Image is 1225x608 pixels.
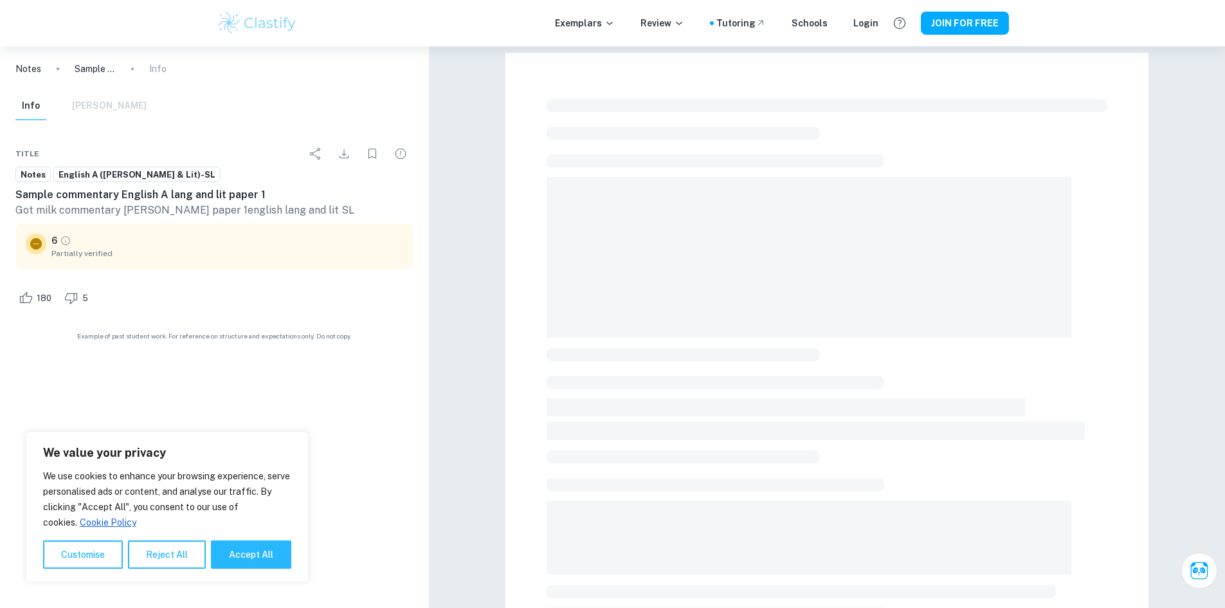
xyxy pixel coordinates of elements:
img: Clastify logo [217,10,298,36]
a: Tutoring [716,16,766,30]
p: Review [640,16,684,30]
a: Login [853,16,878,30]
div: Like [15,288,59,308]
span: 180 [30,292,59,305]
button: Customise [43,540,123,569]
p: Sample commentary English A lang and lit paper 1 [75,62,116,76]
span: Title [15,148,39,160]
p: 6 [51,234,57,248]
p: Got milk commentary [PERSON_NAME] paper 1english lang and lit SL [15,203,413,218]
button: JOIN FOR FREE [921,12,1009,35]
div: We value your privacy [26,432,309,582]
a: Schools [792,16,828,30]
p: Info [149,62,167,76]
span: English A ([PERSON_NAME] & Lit)-SL [54,169,220,181]
span: Example of past student work. For reference on structure and expectations only. Do not copy. [15,331,413,341]
a: Grade partially verified [60,235,71,246]
div: Bookmark [359,141,385,167]
button: Ask Clai [1181,553,1217,589]
h6: Sample commentary English A lang and lit paper 1 [15,187,413,203]
p: We value your privacy [43,445,291,461]
button: Help and Feedback [889,12,911,34]
div: Share [303,141,329,167]
div: Download [331,141,357,167]
p: Exemplars [555,16,615,30]
button: Reject All [128,540,206,569]
div: Dislike [61,288,95,308]
button: Accept All [211,540,291,569]
span: Notes [16,169,50,181]
div: Report issue [388,141,413,167]
a: Notes [15,167,51,183]
a: Notes [15,62,41,76]
span: 5 [75,292,95,305]
span: Partially verified [51,248,403,259]
p: We use cookies to enhance your browsing experience, serve personalised ads or content, and analys... [43,468,291,530]
button: Info [15,92,46,120]
a: English A ([PERSON_NAME] & Lit)-SL [53,167,221,183]
a: Cookie Policy [79,517,137,528]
